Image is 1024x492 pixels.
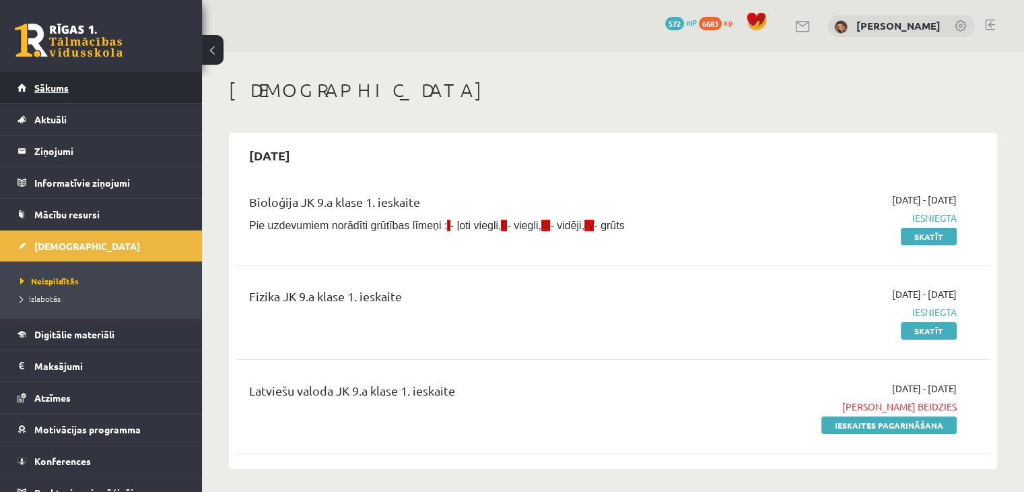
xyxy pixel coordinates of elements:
span: III [541,220,550,231]
a: Digitālie materiāli [18,319,185,350]
a: Konferences [18,445,185,476]
a: Ieskaites pagarināšana [821,417,957,434]
span: 572 [665,17,684,30]
a: Izlabotās [20,293,189,305]
span: IV [584,220,594,231]
span: II [501,220,507,231]
a: Neizpildītās [20,275,189,287]
span: Iesniegta [735,305,957,319]
span: [DEMOGRAPHIC_DATA] [34,240,140,252]
div: Bioloģija JK 9.a klase 1. ieskaite [249,193,714,218]
a: [DEMOGRAPHIC_DATA] [18,230,185,262]
a: Mācību resursi [18,199,185,230]
a: 572 mP [665,17,697,28]
span: Iesniegta [735,211,957,225]
span: mP [686,17,697,28]
img: Kendija Anete Kraukle [834,20,848,34]
span: Digitālie materiāli [34,328,114,340]
span: I [447,220,450,231]
span: Konferences [34,455,91,467]
span: [PERSON_NAME] beidzies [735,400,957,414]
h2: [DATE] [236,140,304,171]
span: Aktuāli [34,113,67,125]
span: Neizpildītās [20,276,79,286]
a: Rīgas 1. Tālmācības vidusskola [15,24,123,57]
span: Sākums [34,82,69,94]
a: Motivācijas programma [18,414,185,445]
a: Aktuāli [18,104,185,135]
span: [DATE] - [DATE] [892,287,957,301]
span: Izlabotās [20,293,61,304]
span: Mācību resursi [34,208,100,220]
a: Ziņojumi [18,135,185,166]
legend: Maksājumi [34,350,185,381]
a: Skatīt [901,228,957,245]
a: Maksājumi [18,350,185,381]
div: Fizika JK 9.a klase 1. ieskaite [249,287,714,312]
a: [PERSON_NAME] [856,19,941,32]
h1: [DEMOGRAPHIC_DATA] [229,79,997,102]
a: Skatīt [901,322,957,340]
a: Informatīvie ziņojumi [18,167,185,198]
legend: Ziņojumi [34,135,185,166]
span: [DATE] - [DATE] [892,381,957,396]
span: Atzīmes [34,392,71,404]
a: 6683 xp [699,17,739,28]
span: Pie uzdevumiem norādīti grūtības līmeņi : - ļoti viegli, - viegli, - vidēji, - grūts [249,220,625,231]
span: 6683 [699,17,722,30]
a: Sākums [18,72,185,103]
span: [DATE] - [DATE] [892,193,957,207]
legend: Informatīvie ziņojumi [34,167,185,198]
a: Atzīmes [18,382,185,413]
div: Latviešu valoda JK 9.a klase 1. ieskaite [249,381,714,406]
span: Motivācijas programma [34,423,141,435]
span: xp [724,17,732,28]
